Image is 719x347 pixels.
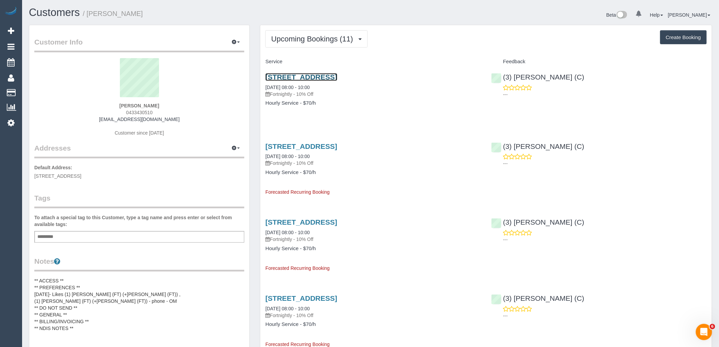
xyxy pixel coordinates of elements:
[126,110,153,115] span: 0433430510
[265,236,481,243] p: Fortnightly - 10% Off
[265,91,481,98] p: Fortnightly - 10% Off
[34,214,244,228] label: To attach a special tag to this Customer, type a tag name and press enter or select from availabl...
[265,73,337,81] a: [STREET_ADDRESS]
[271,35,356,43] span: Upcoming Bookings (11)
[696,324,712,340] iframe: Intercom live chat
[34,277,244,332] pre: ** ACCESS ** ** PREFERENCES ** [DATE]- Likes (1) [PERSON_NAME] (FT) (+[PERSON_NAME] (FT)) , (1) [...
[503,236,707,243] p: ---
[616,11,627,20] img: New interface
[4,7,18,16] img: Automaid Logo
[503,312,707,319] p: ---
[660,30,707,45] button: Create Booking
[668,12,711,18] a: [PERSON_NAME]
[265,154,310,159] a: [DATE] 08:00 - 10:00
[491,218,584,226] a: (3) [PERSON_NAME] (C)
[115,130,164,136] span: Customer since [DATE]
[265,170,481,175] h4: Hourly Service - $70/h
[503,160,707,167] p: ---
[265,294,337,302] a: [STREET_ADDRESS]
[34,173,81,179] span: [STREET_ADDRESS]
[491,59,707,65] h4: Feedback
[265,189,330,195] span: Forecasted Recurring Booking
[119,103,159,108] strong: [PERSON_NAME]
[34,256,244,272] legend: Notes
[650,12,663,18] a: Help
[99,117,180,122] a: [EMAIL_ADDRESS][DOMAIN_NAME]
[265,230,310,235] a: [DATE] 08:00 - 10:00
[491,142,584,150] a: (3) [PERSON_NAME] (C)
[265,342,330,347] span: Forecasted Recurring Booking
[83,10,143,17] small: / [PERSON_NAME]
[491,73,584,81] a: (3) [PERSON_NAME] (C)
[265,85,310,90] a: [DATE] 08:00 - 10:00
[265,322,481,327] h4: Hourly Service - $70/h
[34,164,72,171] label: Default Address:
[710,324,715,329] span: 6
[503,91,707,98] p: ---
[265,306,310,311] a: [DATE] 08:00 - 10:00
[265,59,481,65] h4: Service
[29,6,80,18] a: Customers
[34,193,244,208] legend: Tags
[265,312,481,319] p: Fortnightly - 10% Off
[34,37,244,52] legend: Customer Info
[265,160,481,167] p: Fortnightly - 10% Off
[607,12,628,18] a: Beta
[265,246,481,251] h4: Hourly Service - $70/h
[491,294,584,302] a: (3) [PERSON_NAME] (C)
[265,30,368,48] button: Upcoming Bookings (11)
[265,265,330,271] span: Forecasted Recurring Booking
[265,100,481,106] h4: Hourly Service - $70/h
[265,218,337,226] a: [STREET_ADDRESS]
[265,142,337,150] a: [STREET_ADDRESS]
